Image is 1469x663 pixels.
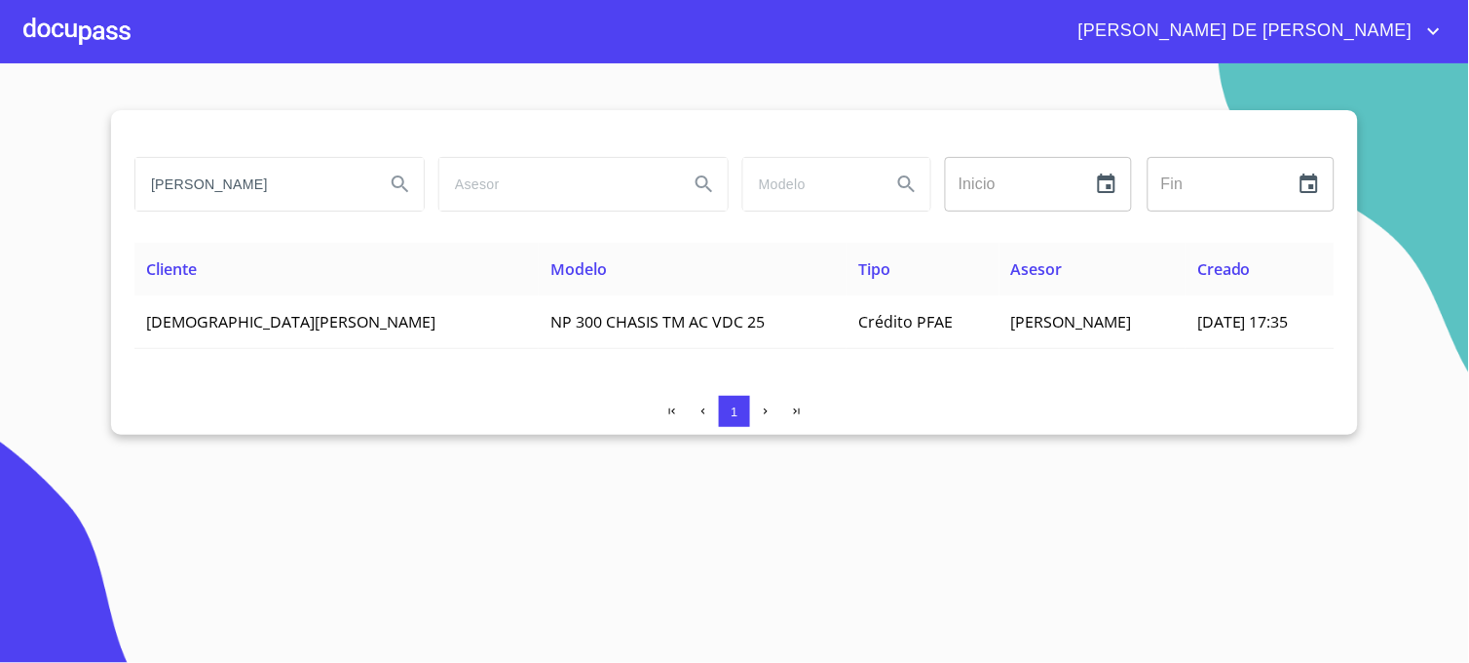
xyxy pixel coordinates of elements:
[1197,311,1289,332] span: [DATE] 17:35
[1064,16,1446,47] button: account of current user
[550,258,607,280] span: Modelo
[743,158,876,211] input: search
[439,158,673,211] input: search
[1197,258,1251,280] span: Creado
[135,158,369,211] input: search
[884,161,930,208] button: Search
[1011,311,1132,332] span: [PERSON_NAME]
[731,405,737,419] span: 1
[146,311,435,332] span: [DEMOGRAPHIC_DATA][PERSON_NAME]
[858,311,953,332] span: Crédito PFAE
[377,161,424,208] button: Search
[1064,16,1422,47] span: [PERSON_NAME] DE [PERSON_NAME]
[858,258,890,280] span: Tipo
[146,258,197,280] span: Cliente
[1011,258,1063,280] span: Asesor
[719,396,750,427] button: 1
[681,161,728,208] button: Search
[550,311,765,332] span: NP 300 CHASIS TM AC VDC 25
